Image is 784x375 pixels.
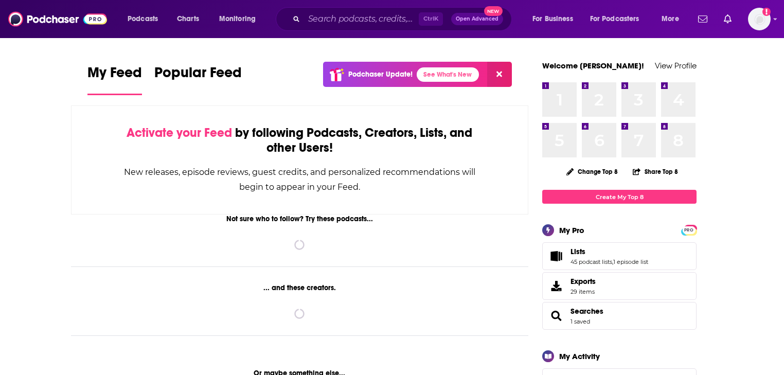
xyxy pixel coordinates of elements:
span: Podcasts [128,12,158,26]
span: Ctrl K [419,12,443,26]
button: open menu [120,11,171,27]
span: Activate your Feed [127,125,232,140]
a: 1 saved [571,318,590,325]
a: Searches [546,309,566,323]
span: Open Advanced [456,16,498,22]
button: Show profile menu [748,8,771,30]
span: For Business [532,12,573,26]
a: Charts [170,11,205,27]
svg: Add a profile image [762,8,771,16]
div: My Pro [559,225,584,235]
img: User Profile [748,8,771,30]
span: 29 items [571,288,596,295]
img: Podchaser - Follow, Share and Rate Podcasts [8,9,107,29]
div: My Activity [559,351,600,361]
input: Search podcasts, credits, & more... [304,11,419,27]
span: Exports [546,279,566,293]
a: Lists [546,249,566,263]
button: open menu [654,11,692,27]
a: Show notifications dropdown [694,10,711,28]
span: Lists [571,247,585,256]
a: Create My Top 8 [542,190,697,204]
div: Not sure who to follow? Try these podcasts... [71,215,528,223]
a: Popular Feed [154,64,242,95]
div: New releases, episode reviews, guest credits, and personalized recommendations will begin to appe... [123,165,476,194]
button: open menu [583,11,654,27]
span: Lists [542,242,697,270]
span: Charts [177,12,199,26]
a: Show notifications dropdown [720,10,736,28]
span: Exports [571,277,596,286]
a: Lists [571,247,648,256]
span: Logged in as ereardon [748,8,771,30]
a: See What's New [417,67,479,82]
a: 1 episode list [613,258,648,265]
div: ... and these creators. [71,283,528,292]
div: Search podcasts, credits, & more... [286,7,522,31]
a: 45 podcast lists [571,258,612,265]
p: Podchaser Update! [348,70,413,79]
button: Share Top 8 [632,162,679,182]
div: by following Podcasts, Creators, Lists, and other Users! [123,126,476,155]
span: , [612,258,613,265]
span: My Feed [87,64,142,87]
span: Searches [542,302,697,330]
span: For Podcasters [590,12,639,26]
button: open menu [525,11,586,27]
button: Change Top 8 [560,165,624,178]
a: Searches [571,307,603,316]
span: Popular Feed [154,64,242,87]
a: Welcome [PERSON_NAME]! [542,61,644,70]
a: Exports [542,272,697,300]
a: View Profile [655,61,697,70]
button: Open AdvancedNew [451,13,503,25]
a: PRO [683,226,695,234]
button: open menu [212,11,269,27]
span: More [662,12,679,26]
a: My Feed [87,64,142,95]
span: Monitoring [219,12,256,26]
span: New [484,6,503,16]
